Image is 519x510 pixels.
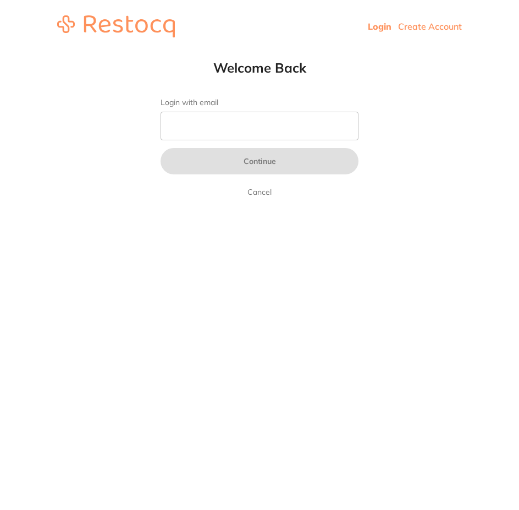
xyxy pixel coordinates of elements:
[161,98,358,107] label: Login with email
[398,21,462,32] a: Create Account
[139,59,380,76] h1: Welcome Back
[57,15,175,37] img: restocq_logo.svg
[245,185,274,199] a: Cancel
[161,148,358,174] button: Continue
[368,21,391,32] a: Login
